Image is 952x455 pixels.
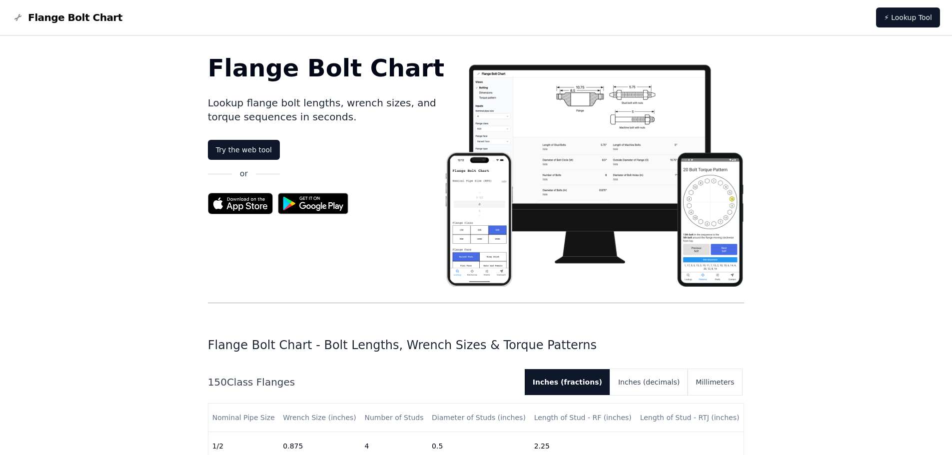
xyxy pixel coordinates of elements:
[208,96,445,124] p: Lookup flange bolt lengths, wrench sizes, and torque sequences in seconds.
[208,337,745,353] h1: Flange Bolt Chart - Bolt Lengths, Wrench Sizes & Torque Patterns
[208,375,517,389] h2: 150 Class Flanges
[208,404,279,432] th: Nominal Pipe Size
[876,7,940,27] a: ⚡ Lookup Tool
[12,10,122,24] a: Flange Bolt Chart LogoFlange Bolt Chart
[279,404,360,432] th: Wrench Size (inches)
[273,188,354,219] img: Get it on Google Play
[28,10,122,24] span: Flange Bolt Chart
[610,369,688,395] button: Inches (decimals)
[688,369,742,395] button: Millimeters
[208,193,273,214] img: App Store badge for the Flange Bolt Chart app
[12,11,24,23] img: Flange Bolt Chart Logo
[444,56,744,287] img: Flange bolt chart app screenshot
[360,404,428,432] th: Number of Studs
[525,369,610,395] button: Inches (fractions)
[428,404,530,432] th: Diameter of Studs (inches)
[240,168,248,180] p: or
[208,56,445,80] h1: Flange Bolt Chart
[530,404,636,432] th: Length of Stud - RF (inches)
[208,140,280,160] a: Try the web tool
[636,404,744,432] th: Length of Stud - RTJ (inches)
